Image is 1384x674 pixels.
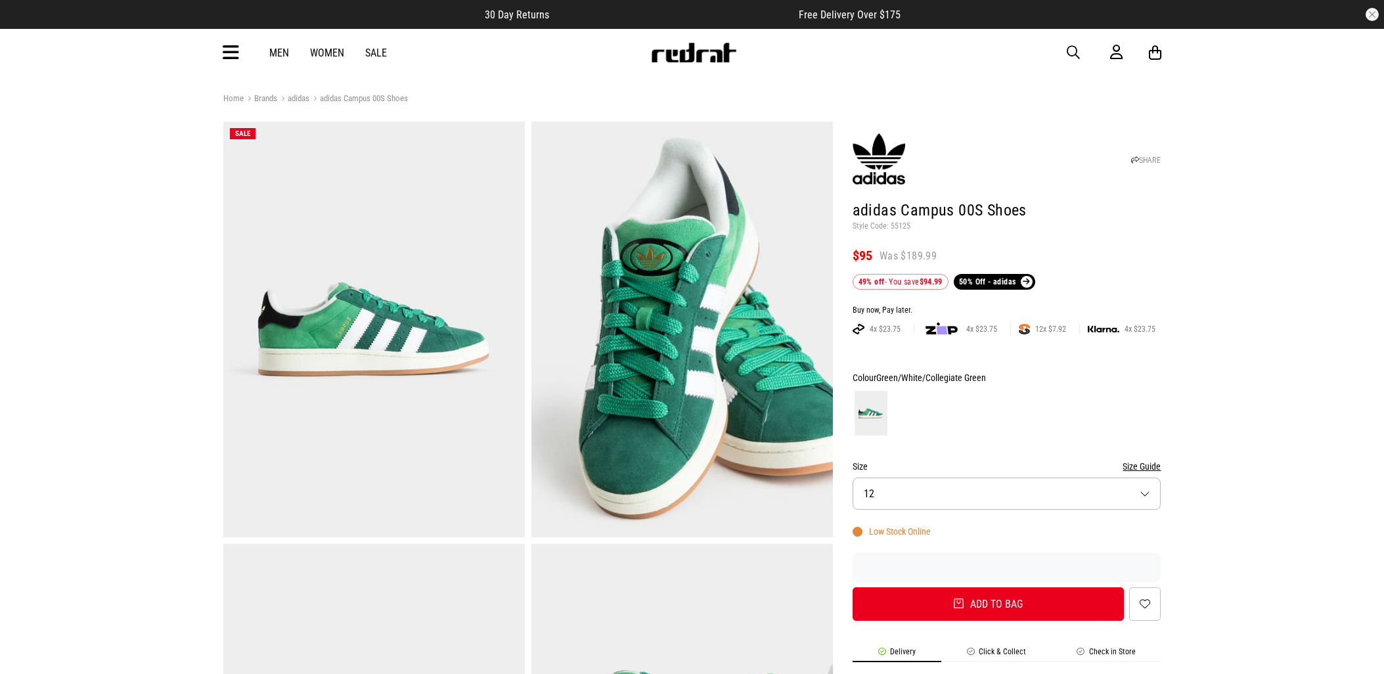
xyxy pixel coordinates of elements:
[853,221,1161,232] p: Style Code: 55125
[859,277,885,286] b: 49% off
[853,561,1161,574] iframe: Customer reviews powered by Trustpilot
[853,526,931,537] div: Low Stock Online
[853,133,905,185] img: adidas
[864,487,874,500] span: 12
[853,587,1125,621] button: Add to bag
[575,8,772,21] iframe: Customer reviews powered by Trustpilot
[531,122,833,537] img: Adidas Campus 00s Shoes in Green
[876,372,986,383] span: Green/White/Collegiate Green
[799,9,901,21] span: Free Delivery Over $175
[853,459,1161,474] div: Size
[223,122,525,537] img: Adidas Campus 00s Shoes in Green
[309,93,408,106] a: adidas Campus 00S Shoes
[853,370,1161,386] div: Colour
[235,129,250,138] span: SALE
[853,478,1161,510] button: 12
[310,47,344,59] a: Women
[853,248,873,263] span: $95
[1131,156,1161,165] a: SHARE
[650,43,737,62] img: Redrat logo
[920,277,943,286] b: $94.99
[1123,459,1161,474] button: Size Guide
[853,305,1161,316] div: Buy now, Pay later.
[1119,324,1161,334] span: 4x $23.75
[485,9,549,21] span: 30 Day Returns
[864,324,906,334] span: 4x $23.75
[855,391,887,436] img: Green/White/Collegiate Green
[853,647,941,662] li: Delivery
[880,249,937,263] span: Was $189.99
[277,93,309,106] a: adidas
[941,647,1052,662] li: Click & Collect
[853,200,1161,221] h1: adidas Campus 00S Shoes
[1052,647,1161,662] li: Check in Store
[853,274,949,290] div: - You save
[1030,324,1071,334] span: 12x $7.92
[1019,324,1030,334] img: SPLITPAY
[269,47,289,59] a: Men
[1088,326,1119,333] img: KLARNA
[853,324,864,334] img: AFTERPAY
[954,274,1035,290] a: 50% Off - adidas
[926,323,958,336] img: zip
[223,93,244,103] a: Home
[244,93,277,106] a: Brands
[961,324,1002,334] span: 4x $23.75
[365,47,387,59] a: Sale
